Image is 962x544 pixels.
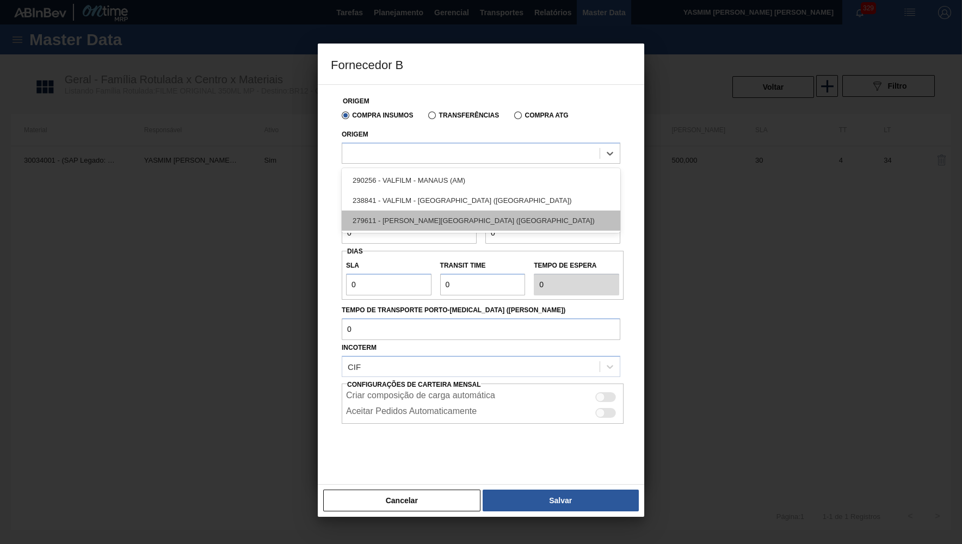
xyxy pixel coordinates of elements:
label: Transferências [428,112,499,119]
span: Dias [347,248,363,255]
span: Configurações de Carteira Mensal [347,381,481,388]
div: CIF [348,362,361,371]
label: Tempo de Transporte Porto-[MEDICAL_DATA] ([PERSON_NAME]) [342,302,620,318]
div: 238841 - VALFILM - [GEOGRAPHIC_DATA] ([GEOGRAPHIC_DATA]) [342,190,620,211]
label: Unidade de arredondamento [485,166,620,182]
label: Criar composição de carga automática [346,391,495,404]
label: Incoterm [342,344,377,351]
label: Origem [343,97,369,105]
div: Essa configuração habilita aceite automático do pedido do lado do fornecedor [342,404,624,419]
div: 290256 - VALFILM - MANAUS (AM) [342,170,620,190]
button: Cancelar [323,490,480,511]
label: SLA [346,258,431,274]
h3: Fornecedor B [318,44,644,85]
div: Essa configuração habilita a criação automática de composição de carga do lado do fornecedor caso... [342,388,624,404]
label: Tempo de espera [534,258,619,274]
label: Aceitar Pedidos Automaticamente [346,406,477,419]
label: Transit Time [440,258,526,274]
label: Compra ATG [514,112,568,119]
label: Compra Insumos [342,112,413,119]
div: 279611 - [PERSON_NAME][GEOGRAPHIC_DATA] ([GEOGRAPHIC_DATA]) [342,211,620,231]
button: Salvar [483,490,639,511]
label: Origem [342,131,368,138]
